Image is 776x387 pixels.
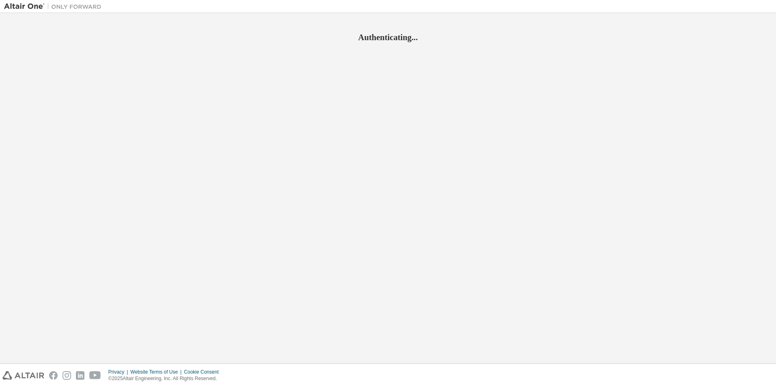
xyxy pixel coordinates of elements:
[63,371,71,380] img: instagram.svg
[2,371,44,380] img: altair_logo.svg
[49,371,58,380] img: facebook.svg
[108,369,130,375] div: Privacy
[89,371,101,380] img: youtube.svg
[130,369,184,375] div: Website Terms of Use
[4,2,106,11] img: Altair One
[108,375,224,382] p: © 2025 Altair Engineering, Inc. All Rights Reserved.
[76,371,84,380] img: linkedin.svg
[184,369,223,375] div: Cookie Consent
[4,32,772,43] h2: Authenticating...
